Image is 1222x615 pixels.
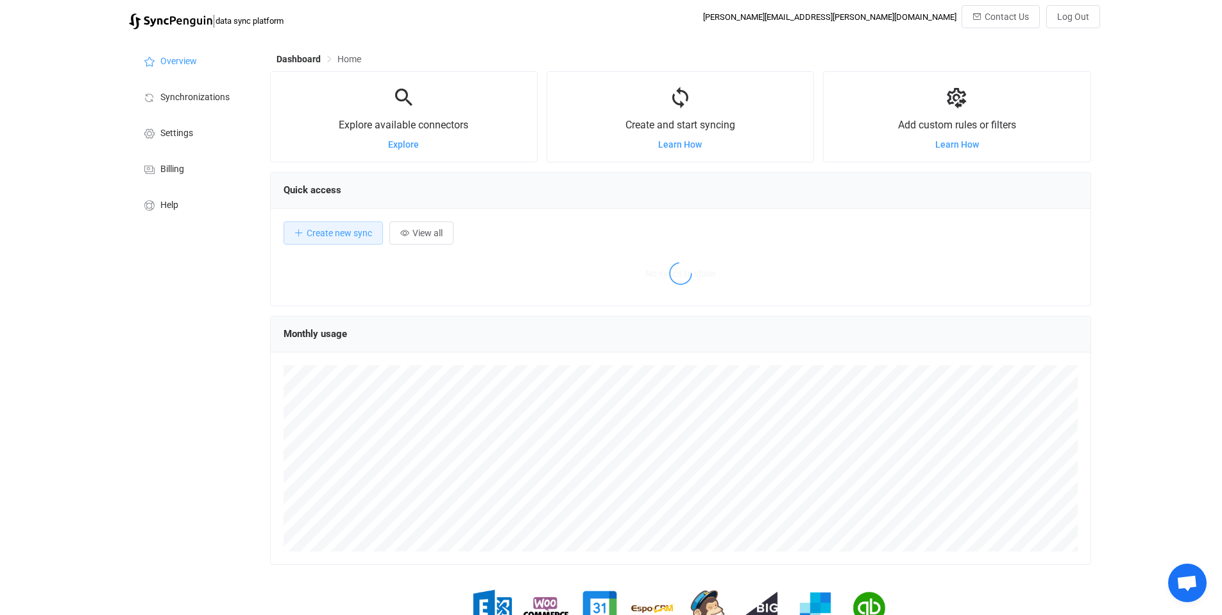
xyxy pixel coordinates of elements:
span: Quick access [284,184,341,196]
span: Log Out [1057,12,1089,22]
span: Settings [160,128,193,139]
span: Contact Us [985,12,1029,22]
button: Log Out [1046,5,1100,28]
span: View all [412,228,443,238]
span: Explore available connectors [339,119,468,131]
div: Breadcrumb [276,55,361,64]
a: Overview [129,42,257,78]
a: Explore [388,139,419,150]
span: Synchronizations [160,92,230,103]
a: Learn How [658,139,702,150]
a: |data sync platform [129,12,284,30]
a: Settings [129,114,257,150]
span: data sync platform [216,16,284,26]
span: Help [160,200,178,211]
a: Open chat [1168,564,1207,602]
span: Create and start syncing [625,119,735,131]
span: Monthly usage [284,328,347,340]
a: Learn How [935,139,979,150]
span: Billing [160,164,184,175]
span: Home [337,54,361,64]
span: Add custom rules or filters [898,119,1016,131]
a: Help [129,186,257,222]
div: [PERSON_NAME][EMAIL_ADDRESS][PERSON_NAME][DOMAIN_NAME] [703,12,956,22]
button: View all [389,221,454,245]
a: Billing [129,150,257,186]
span: Dashboard [276,54,321,64]
span: Overview [160,56,197,67]
span: Create new sync [307,228,372,238]
button: Contact Us [962,5,1040,28]
img: syncpenguin.svg [129,13,212,30]
a: Synchronizations [129,78,257,114]
span: | [212,12,216,30]
button: Create new sync [284,221,383,245]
